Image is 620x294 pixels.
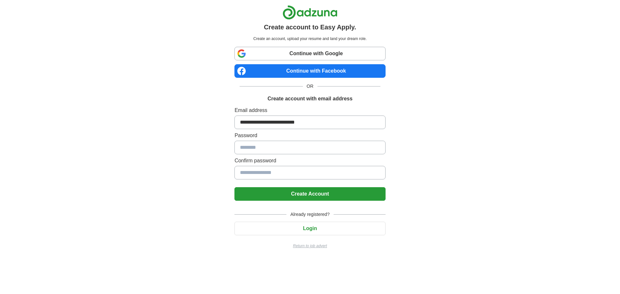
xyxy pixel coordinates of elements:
[234,243,385,249] a: Return to job advert
[234,187,385,201] button: Create Account
[236,36,384,42] p: Create an account, upload your resume and land your dream role.
[234,222,385,235] button: Login
[267,95,352,103] h1: Create account with email address
[264,22,356,32] h1: Create account to Easy Apply.
[234,157,385,165] label: Confirm password
[303,83,317,90] span: OR
[234,64,385,78] a: Continue with Facebook
[234,106,385,114] label: Email address
[234,226,385,231] a: Login
[234,132,385,139] label: Password
[286,211,333,218] span: Already registered?
[283,5,337,20] img: Adzuna logo
[234,47,385,60] a: Continue with Google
